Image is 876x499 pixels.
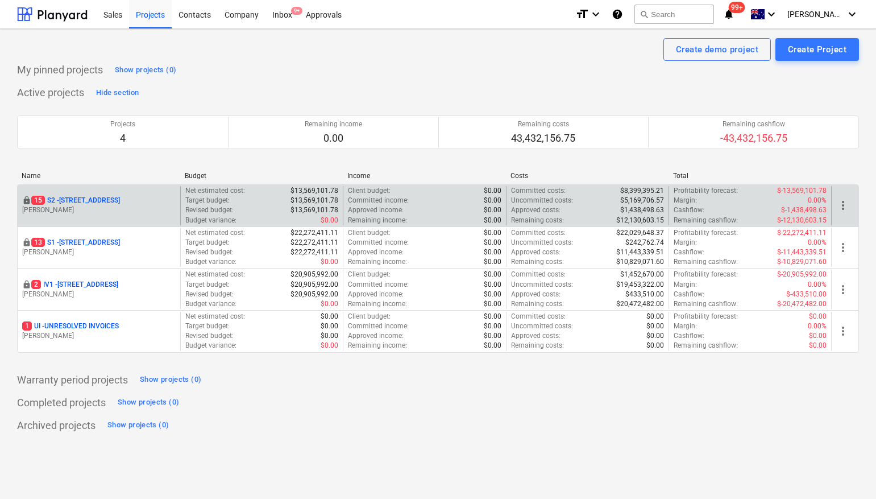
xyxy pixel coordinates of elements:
[612,7,623,21] i: Knowledge base
[321,312,338,321] p: $0.00
[96,86,139,100] div: Hide section
[809,312,827,321] p: $0.00
[185,299,236,309] p: Budget variance :
[22,238,31,247] span: locked
[348,341,407,350] p: Remaining income :
[185,331,234,341] p: Revised budget :
[484,290,501,299] p: $0.00
[511,131,575,145] p: 43,432,156.75
[321,257,338,267] p: $0.00
[31,238,45,247] span: 13
[511,119,575,129] p: Remaining costs
[511,321,573,331] p: Uncommitted costs :
[185,172,339,180] div: Budget
[484,321,501,331] p: $0.00
[777,228,827,238] p: $-22,272,411.11
[616,228,664,238] p: $22,029,648.37
[616,248,664,257] p: $11,443,339.51
[348,186,391,196] p: Client budget :
[620,270,664,279] p: $1,452,670.00
[777,299,827,309] p: $-20,472,482.00
[22,238,176,257] div: 13S1 -[STREET_ADDRESS][PERSON_NAME]
[107,419,169,432] div: Show projects (0)
[625,290,664,299] p: $433,510.00
[348,196,409,205] p: Committed income :
[511,280,573,290] p: Uncommitted costs :
[348,257,407,267] p: Remaining income :
[620,196,664,205] p: $5,169,706.57
[185,186,245,196] p: Net estimated cost :
[484,186,501,196] p: $0.00
[22,321,32,331] span: 1
[31,196,45,205] span: 15
[511,331,561,341] p: Approved costs :
[674,186,738,196] p: Profitability forecast :
[305,131,362,145] p: 0.00
[808,321,827,331] p: 0.00%
[809,341,827,350] p: $0.00
[484,196,501,205] p: $0.00
[674,270,738,279] p: Profitability forecast :
[348,216,407,225] p: Remaining income :
[511,238,573,248] p: Uncommitted costs :
[185,280,230,290] p: Target budget :
[511,312,566,321] p: Committed costs :
[674,205,704,215] p: Cashflow :
[511,248,561,257] p: Approved costs :
[808,238,827,248] p: 0.00%
[348,238,409,248] p: Committed income :
[511,228,566,238] p: Committed costs :
[484,341,501,350] p: $0.00
[511,290,561,299] p: Approved costs :
[620,186,664,196] p: $8,399,395.21
[22,172,176,180] div: Name
[674,257,738,267] p: Remaining cashflow :
[185,228,245,238] p: Net estimated cost :
[616,280,664,290] p: $19,453,322.00
[511,196,573,205] p: Uncommitted costs :
[765,7,778,21] i: keyboard_arrow_down
[17,373,128,387] p: Warranty period projects
[31,280,41,289] span: 2
[110,119,135,129] p: Projects
[348,290,404,299] p: Approved income :
[777,186,827,196] p: $-13,569,101.78
[290,196,338,205] p: $13,569,101.78
[348,299,407,309] p: Remaining income :
[115,394,182,412] button: Show projects (0)
[674,238,697,248] p: Margin :
[290,238,338,248] p: $22,272,411.11
[674,299,738,309] p: Remaining cashflow :
[484,299,501,309] p: $0.00
[640,10,649,19] span: search
[819,444,876,499] div: Chat Widget
[781,205,827,215] p: $-1,438,498.63
[348,280,409,290] p: Committed income :
[348,228,391,238] p: Client budget :
[673,172,827,180] div: Total
[105,416,172,435] button: Show projects (0)
[484,312,501,321] p: $0.00
[17,63,103,77] p: My pinned projects
[620,205,664,215] p: $1,438,498.63
[185,205,234,215] p: Revised budget :
[775,38,859,61] button: Create Project
[484,216,501,225] p: $0.00
[484,238,501,248] p: $0.00
[511,205,561,215] p: Approved costs :
[22,280,31,289] span: locked
[290,186,338,196] p: $13,569,101.78
[321,299,338,309] p: $0.00
[511,186,566,196] p: Committed costs :
[646,341,664,350] p: $0.00
[185,341,236,350] p: Budget variance :
[674,280,697,290] p: Margin :
[729,2,745,13] span: 99+
[22,321,176,341] div: 1UI -UNRESOLVED INVOICES[PERSON_NAME]
[348,248,404,257] p: Approved income :
[674,331,704,341] p: Cashflow :
[31,280,118,290] p: IV1 - [STREET_ADDRESS]
[589,7,603,21] i: keyboard_arrow_down
[22,238,31,248] div: This project is confidential
[723,7,734,21] i: notifications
